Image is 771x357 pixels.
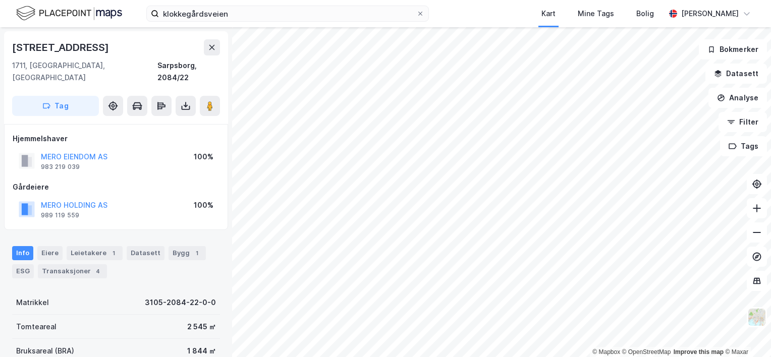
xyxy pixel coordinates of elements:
[187,345,216,357] div: 1 844 ㎡
[622,348,671,355] a: OpenStreetMap
[720,136,767,156] button: Tags
[169,246,206,260] div: Bygg
[192,248,202,258] div: 1
[67,246,123,260] div: Leietakere
[16,296,49,309] div: Matrikkel
[719,112,767,132] button: Filter
[12,39,111,55] div: [STREET_ADDRESS]
[108,248,119,258] div: 1
[194,151,213,163] div: 100%
[16,321,57,333] div: Tomteareal
[592,348,620,355] a: Mapbox
[159,6,416,21] input: Søk på adresse, matrikkel, gårdeiere, leietakere eller personer
[16,345,74,357] div: Bruksareal (BRA)
[93,266,103,276] div: 4
[12,59,157,84] div: 1711, [GEOGRAPHIC_DATA], [GEOGRAPHIC_DATA]
[13,133,219,145] div: Hjemmelshaver
[187,321,216,333] div: 2 545 ㎡
[37,246,63,260] div: Eiere
[12,264,34,278] div: ESG
[541,8,556,20] div: Kart
[12,96,99,116] button: Tag
[705,64,767,84] button: Datasett
[38,264,107,278] div: Transaksjoner
[13,181,219,193] div: Gårdeiere
[145,296,216,309] div: 3105-2084-22-0-0
[681,8,739,20] div: [PERSON_NAME]
[725,348,748,355] a: Maxar
[747,308,766,327] img: Z
[708,88,767,108] button: Analyse
[41,163,80,171] div: 983 219 039
[41,211,79,219] div: 989 119 559
[127,246,164,260] div: Datasett
[157,59,220,84] div: Sarpsborg, 2084/22
[636,8,654,20] div: Bolig
[699,39,767,59] button: Bokmerker
[578,8,614,20] div: Mine Tags
[16,5,122,22] img: logo.f888ab2527a4732fd821a326f86c7f29.svg
[674,348,724,355] a: Improve this map
[12,246,33,260] div: Info
[194,199,213,211] div: 100%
